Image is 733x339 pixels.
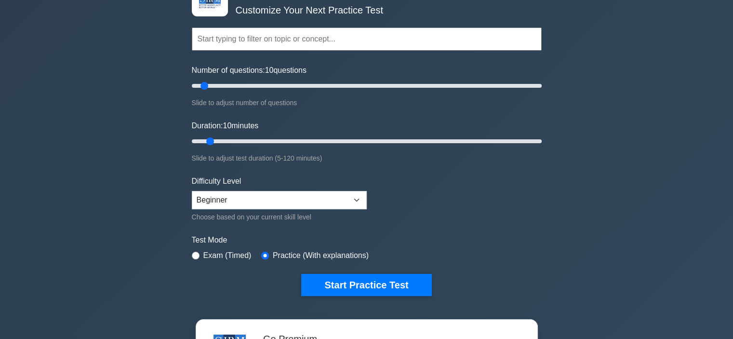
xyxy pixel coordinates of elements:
[265,66,274,74] span: 10
[203,250,252,261] label: Exam (Timed)
[192,234,542,246] label: Test Mode
[223,122,231,130] span: 10
[301,274,431,296] button: Start Practice Test
[192,120,259,132] label: Duration: minutes
[192,176,241,187] label: Difficulty Level
[192,211,367,223] div: Choose based on your current skill level
[273,250,369,261] label: Practice (With explanations)
[192,97,542,108] div: Slide to adjust number of questions
[192,27,542,51] input: Start typing to filter on topic or concept...
[192,65,307,76] label: Number of questions: questions
[192,152,542,164] div: Slide to adjust test duration (5-120 minutes)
